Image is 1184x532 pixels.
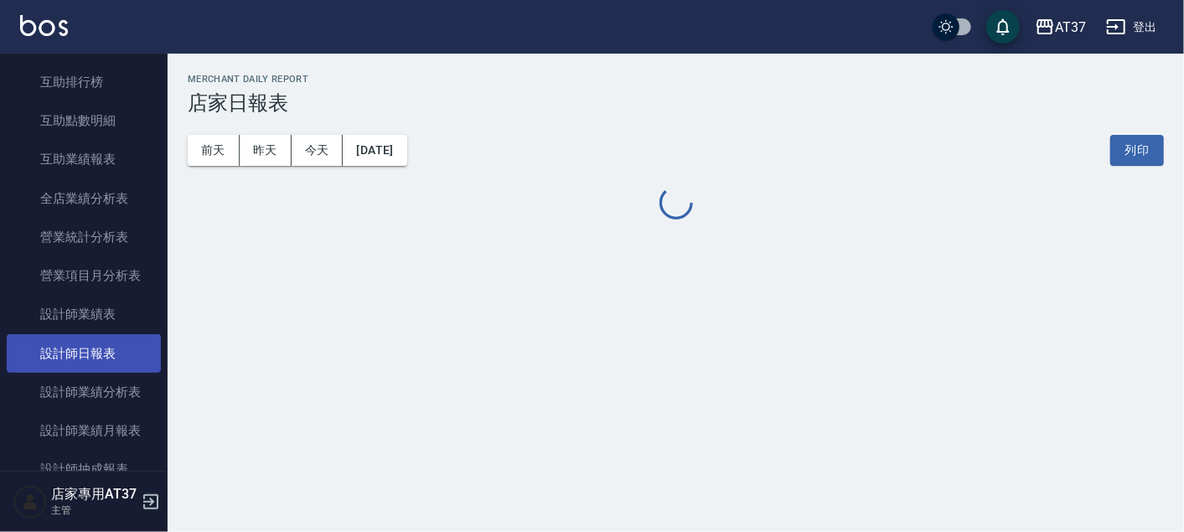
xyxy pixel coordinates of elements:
a: 營業項目月分析表 [7,256,161,295]
img: Logo [20,15,68,36]
div: AT37 [1055,17,1086,38]
a: 全店業績分析表 [7,179,161,218]
button: AT37 [1028,10,1093,44]
a: 互助排行榜 [7,63,161,101]
a: 營業統計分析表 [7,218,161,256]
h5: 店家專用AT37 [51,486,137,503]
a: 設計師業績表 [7,295,161,333]
a: 設計師日報表 [7,334,161,373]
p: 主管 [51,503,137,518]
button: save [986,10,1020,44]
button: 今天 [292,135,344,166]
a: 設計師抽成報表 [7,450,161,488]
h3: 店家日報表 [188,91,1164,115]
a: 設計師業績分析表 [7,373,161,411]
a: 互助點數明細 [7,101,161,140]
button: 昨天 [240,135,292,166]
h2: Merchant Daily Report [188,74,1164,85]
button: 列印 [1110,135,1164,166]
button: 前天 [188,135,240,166]
img: Person [13,485,47,519]
button: 登出 [1099,12,1164,43]
a: 互助業績報表 [7,140,161,178]
a: 設計師業績月報表 [7,411,161,450]
button: [DATE] [343,135,406,166]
